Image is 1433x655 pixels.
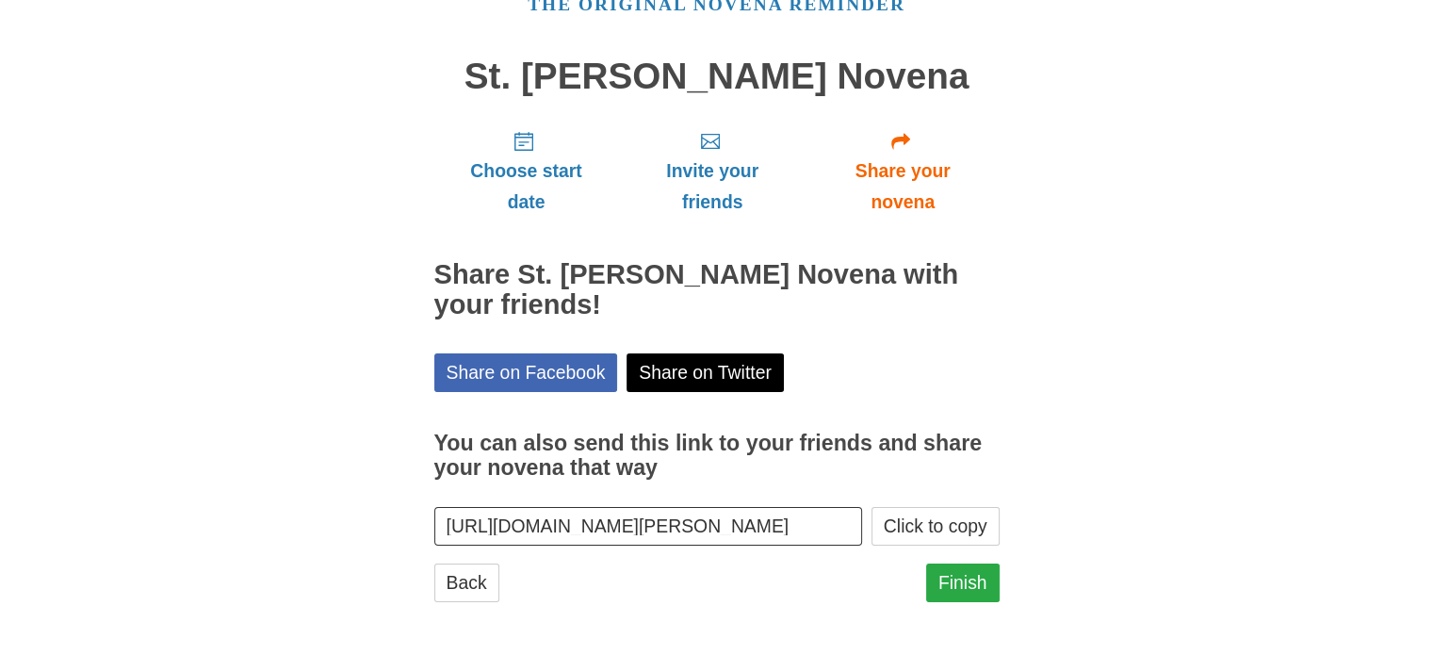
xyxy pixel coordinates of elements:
[434,432,1000,480] h3: You can also send this link to your friends and share your novena that way
[627,353,784,392] a: Share on Twitter
[434,115,619,227] a: Choose start date
[434,57,1000,97] h1: St. [PERSON_NAME] Novena
[637,156,787,218] span: Invite your friends
[453,156,600,218] span: Choose start date
[825,156,981,218] span: Share your novena
[806,115,1000,227] a: Share your novena
[926,564,1000,602] a: Finish
[618,115,806,227] a: Invite your friends
[434,260,1000,320] h2: Share St. [PERSON_NAME] Novena with your friends!
[871,507,1000,546] button: Click to copy
[434,564,499,602] a: Back
[434,353,618,392] a: Share on Facebook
